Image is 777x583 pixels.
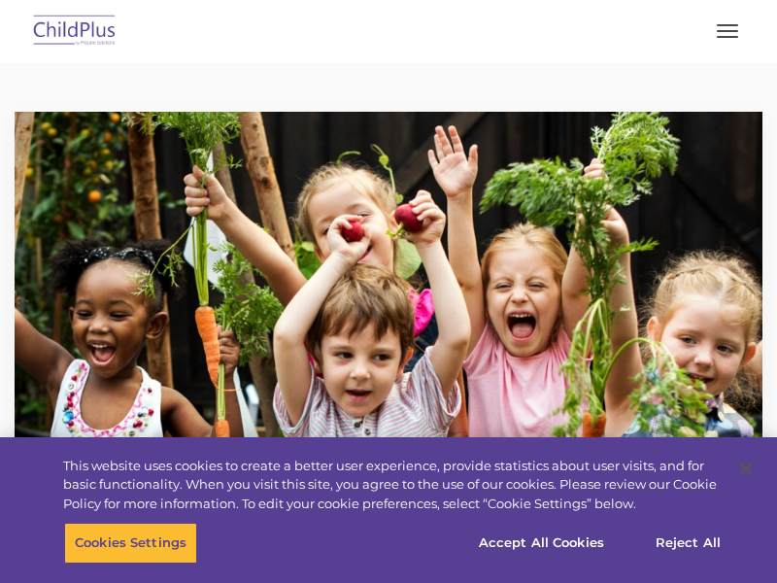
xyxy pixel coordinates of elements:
button: Close [725,447,767,490]
button: Reject All [627,523,749,564]
img: ChildPlus by Procare Solutions [29,9,120,54]
div: This website uses cookies to create a better user experience, provide statistics about user visit... [63,457,723,514]
button: Cookies Settings [64,523,197,564]
button: Accept All Cookies [468,523,615,564]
